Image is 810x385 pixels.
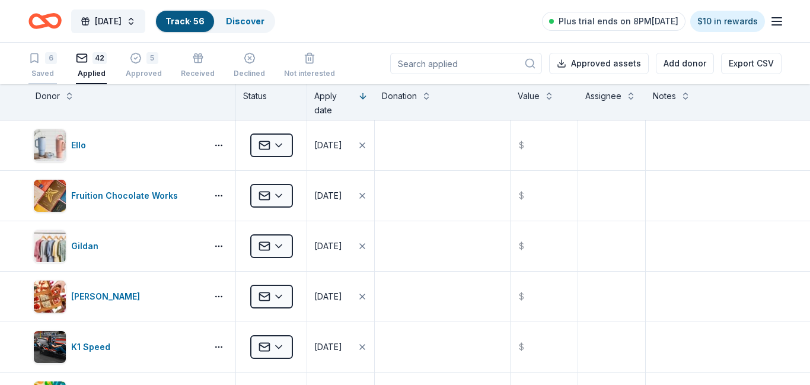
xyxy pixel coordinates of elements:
[33,330,202,364] button: Image for K1 SpeedK1 Speed
[314,189,342,203] div: [DATE]
[518,89,540,103] div: Value
[126,69,162,78] div: Approved
[165,16,205,26] a: Track· 56
[585,89,621,103] div: Assignee
[33,280,202,313] button: Image for Grimaldi's[PERSON_NAME]
[34,129,66,161] img: Image for Ello
[307,221,374,271] button: [DATE]
[181,69,215,78] div: Received
[307,171,374,221] button: [DATE]
[155,9,275,33] button: Track· 56Discover
[226,16,264,26] a: Discover
[33,129,202,162] button: Image for ElloEllo
[234,47,265,84] button: Declined
[307,272,374,322] button: [DATE]
[93,52,107,64] div: 42
[71,189,183,203] div: Fruition Chocolate Works
[34,331,66,363] img: Image for K1 Speed
[284,69,335,78] div: Not interested
[71,9,145,33] button: [DATE]
[76,69,107,78] div: Applied
[71,289,145,304] div: [PERSON_NAME]
[181,47,215,84] button: Received
[71,239,103,253] div: Gildan
[33,230,202,263] button: Image for GildanGildan
[76,47,107,84] button: 42Applied
[656,53,714,74] button: Add donor
[690,11,765,32] a: $10 in rewards
[234,69,265,78] div: Declined
[284,47,335,84] button: Not interested
[34,180,66,212] img: Image for Fruition Chocolate Works
[314,239,342,253] div: [DATE]
[34,230,66,262] img: Image for Gildan
[314,289,342,304] div: [DATE]
[28,47,57,84] button: 6Saved
[307,322,374,372] button: [DATE]
[549,53,649,74] button: Approved assets
[28,69,57,78] div: Saved
[28,7,62,35] a: Home
[95,14,122,28] span: [DATE]
[653,89,676,103] div: Notes
[314,89,353,117] div: Apply date
[314,340,342,354] div: [DATE]
[236,84,307,120] div: Status
[721,53,782,74] button: Export CSV
[559,14,678,28] span: Plus trial ends on 8PM[DATE]
[34,281,66,313] img: Image for Grimaldi's
[45,52,57,64] div: 6
[36,89,60,103] div: Donor
[33,179,202,212] button: Image for Fruition Chocolate WorksFruition Chocolate Works
[382,89,417,103] div: Donation
[307,120,374,170] button: [DATE]
[71,138,91,152] div: Ello
[390,53,542,74] input: Search applied
[146,52,158,64] div: 5
[542,12,685,31] a: Plus trial ends on 8PM[DATE]
[314,138,342,152] div: [DATE]
[126,47,162,84] button: 5Approved
[71,340,115,354] div: K1 Speed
